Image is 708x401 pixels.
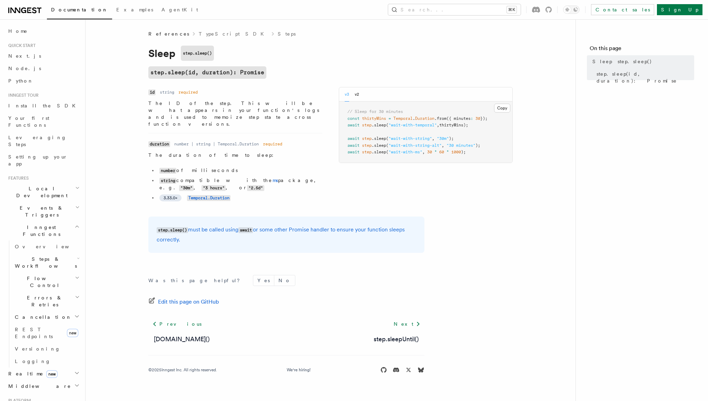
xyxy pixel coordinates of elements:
[8,154,68,166] span: Setting up your app
[386,150,389,154] span: (
[439,123,468,127] span: thirtyMins);
[274,275,295,286] button: No
[287,367,311,373] a: We're hiring!
[159,168,176,174] code: number
[372,123,386,127] span: .sleep
[439,150,444,154] span: 60
[372,150,386,154] span: .sleep
[12,253,81,272] button: Steps & Workflows
[148,46,424,61] h1: Sleep
[15,327,53,339] span: REST Endpoints
[12,343,81,355] a: Versioning
[415,116,434,121] span: Duration
[437,136,449,141] span: "30m"
[388,4,521,15] button: Search...⌘K
[389,123,437,127] span: "wait-with-temporal"
[174,141,259,147] dd: number | string | Temporal.Duration
[187,195,230,201] code: Temporal.Duration
[6,75,81,87] a: Python
[389,136,432,141] span: "wait-with-string"
[8,53,41,59] span: Next.js
[148,66,266,79] a: step.sleep(id, duration): Promise
[386,136,389,141] span: (
[201,185,226,191] code: "3 hours"
[161,7,198,12] span: AgentKit
[362,143,372,148] span: step
[51,7,108,12] span: Documentation
[362,116,386,121] span: thirtyMins
[347,123,360,127] span: await
[8,135,67,147] span: Leveraging Steps
[6,370,58,377] span: Realtime
[592,58,652,65] span: Sleep step.sleep()
[12,272,81,292] button: Flow Control
[148,297,219,307] a: Edit this page on GitHub
[446,143,475,148] span: "30 minutes"
[178,89,198,95] dd: required
[480,116,488,121] span: });
[347,116,360,121] span: const
[347,136,360,141] span: await
[8,78,33,84] span: Python
[179,185,194,191] code: "30m"
[594,68,694,87] a: step.sleep(id, duration): Promise
[494,104,510,113] button: Copy
[6,367,81,380] button: Realtimenew
[157,227,188,233] code: step.sleep()
[389,116,391,121] span: =
[6,380,81,392] button: Middleware
[148,152,322,159] p: The duration of time to sleep:
[154,334,210,344] a: [DOMAIN_NAME]()
[116,7,153,12] span: Examples
[590,44,694,55] h4: On this page
[372,136,386,141] span: .sleep
[563,6,580,14] button: Toggle dark mode
[475,116,480,121] span: 30
[374,334,419,344] a: step.sleepUntil()
[362,150,372,154] span: step
[164,195,177,201] span: 3.33.0+
[6,131,81,151] a: Leveraging Steps
[347,109,403,114] span: // Sleep for 30 minutes
[148,100,322,127] p: The ID of the step. This will be what appears in your function's logs and is used to memoize step...
[434,116,446,121] span: .from
[597,70,694,84] span: step.sleep(id, duration): Promise
[355,87,359,102] button: v2
[148,318,205,330] a: Previous
[12,275,75,289] span: Flow Control
[389,143,442,148] span: "wait-with-string-alt"
[148,89,156,95] code: id
[181,46,214,61] code: step.sleep()
[347,143,360,148] span: await
[187,195,230,200] a: Temporal.Duration
[157,177,322,191] li: compatible with the package, e.g. , , or
[8,66,41,71] span: Node.js
[112,2,157,19] a: Examples
[6,62,81,75] a: Node.js
[6,221,81,240] button: Inngest Functions
[148,367,217,373] div: © 2025 Inngest Inc. All rights reserved.
[6,99,81,112] a: Install the SDK
[263,141,282,147] dd: required
[12,292,81,311] button: Errors & Retries
[389,150,422,154] span: "wait-with-ms"
[278,30,296,37] a: Steps
[6,175,29,181] span: Features
[507,6,517,13] kbd: ⌘K
[413,116,415,121] span: .
[590,55,694,68] a: Sleep step.sleep()
[159,178,176,184] code: string
[451,150,461,154] span: 1000
[8,115,49,128] span: Your first Functions
[157,167,322,174] li: of milliseconds
[273,178,278,183] a: ms
[393,116,413,121] span: Temporal
[6,224,75,238] span: Inngest Functions
[657,4,702,15] a: Sign Up
[148,141,170,147] code: duration
[160,89,174,95] dd: string
[6,185,75,199] span: Local Development
[432,136,434,141] span: ,
[12,240,81,253] a: Overview
[427,150,432,154] span: 30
